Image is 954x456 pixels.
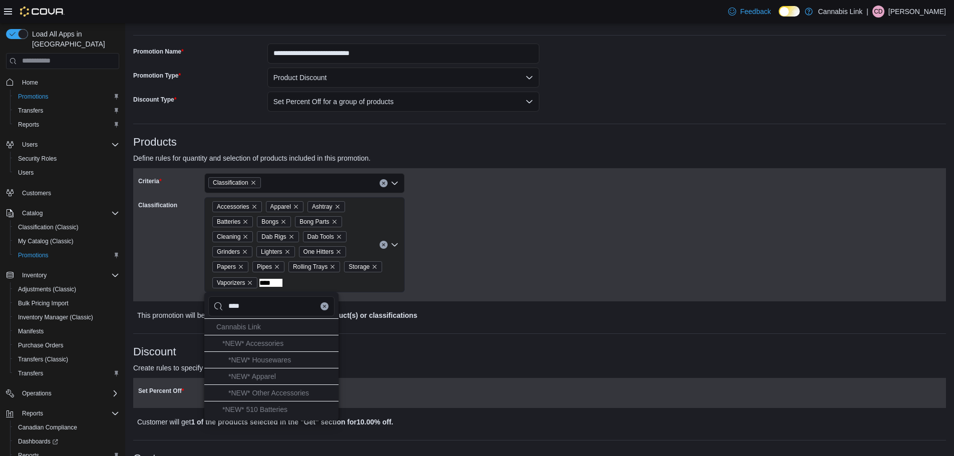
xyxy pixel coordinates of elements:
[22,389,52,397] span: Operations
[18,437,58,445] span: Dashboards
[303,247,334,257] span: One Hitters
[18,327,44,335] span: Manifests
[874,6,882,18] span: CD
[133,346,946,358] h3: Discount
[18,107,43,115] span: Transfers
[14,249,119,261] span: Promotions
[18,407,119,419] span: Reports
[10,434,123,448] a: Dashboards
[14,339,119,351] span: Purchase Orders
[14,297,119,309] span: Bulk Pricing Import
[380,179,388,187] button: Clear input
[14,311,97,323] a: Inventory Manager (Classic)
[14,167,38,179] a: Users
[18,77,42,89] a: Home
[14,435,62,447] a: Dashboards
[330,264,336,270] button: Remove Rolling Trays from selection in this group
[10,296,123,310] button: Bulk Pricing Import
[14,105,119,117] span: Transfers
[267,92,540,112] button: Set Percent Off for a group of products
[18,93,49,101] span: Promotions
[14,421,119,433] span: Canadian Compliance
[779,6,800,17] input: Dark Mode
[217,217,240,227] span: Batteries
[267,68,540,88] button: Product Discount
[137,416,741,428] p: Customer will get
[212,261,248,272] span: Papers
[191,418,393,426] b: 1 of the products selected in the "Get" section for 10.00% off .
[14,367,119,379] span: Transfers
[10,118,123,132] button: Reports
[14,325,48,337] a: Manifests
[18,237,74,245] span: My Catalog (Classic)
[18,299,69,307] span: Bulk Pricing Import
[14,367,47,379] a: Transfers
[18,187,119,199] span: Customers
[133,72,181,80] label: Promotion Type
[288,234,294,240] button: Remove Dab Rigs from selection in this group
[10,324,123,338] button: Manifests
[307,232,334,242] span: Dab Tools
[257,262,272,272] span: Pipes
[22,409,43,417] span: Reports
[2,386,123,400] button: Operations
[228,389,309,397] span: *NEW* Other Accessories
[288,261,340,272] span: Rolling Trays
[14,353,72,365] a: Transfers (Classic)
[18,169,34,177] span: Users
[10,310,123,324] button: Inventory Manager (Classic)
[257,216,291,227] span: Bongs
[335,204,341,210] button: Remove Ashtray from selection in this group
[14,353,119,365] span: Transfers (Classic)
[137,309,741,321] p: This promotion will be in effect when a customer buys
[217,247,240,257] span: Grinders
[293,204,299,210] button: Remove Apparel from selection in this group
[133,362,743,374] p: Create rules to specify which products get a discount.
[242,234,248,240] button: Remove Cleaning from selection in this group
[14,339,68,351] a: Purchase Orders
[22,79,38,87] span: Home
[208,177,261,188] span: Classification
[28,29,119,49] span: Load All Apps in [GEOGRAPHIC_DATA]
[14,235,78,247] a: My Catalog (Classic)
[299,246,347,257] span: One Hitters
[14,91,119,103] span: Promotions
[14,221,83,233] a: Classification (Classic)
[14,119,119,131] span: Reports
[10,234,123,248] button: My Catalog (Classic)
[247,280,253,286] button: Remove Vaporizers from selection in this group
[212,246,252,257] span: Grinders
[14,283,119,295] span: Adjustments (Classic)
[18,387,56,399] button: Operations
[217,278,245,288] span: Vaporizers
[252,261,284,272] span: Pipes
[293,262,328,272] span: Rolling Trays
[18,76,119,89] span: Home
[18,407,47,419] button: Reports
[22,209,43,217] span: Catalog
[222,339,283,347] span: *NEW* Accessories
[270,202,291,212] span: Apparel
[14,91,53,103] a: Promotions
[138,387,184,395] label: Set Percent Off
[18,355,68,363] span: Transfers (Classic)
[299,217,329,227] span: Bong Parts
[303,231,347,242] span: Dab Tools
[740,7,771,17] span: Feedback
[133,96,176,104] label: Discount Type
[18,187,55,199] a: Customers
[250,180,256,186] button: Remove Classification from selection in this group
[2,206,123,220] button: Catalog
[14,311,119,323] span: Inventory Manager (Classic)
[10,90,123,104] button: Promotions
[2,406,123,420] button: Reports
[261,247,282,257] span: Lighters
[14,421,81,433] a: Canadian Compliance
[138,177,162,185] label: Criteria
[274,264,280,270] button: Remove Pipes from selection in this group
[14,325,119,337] span: Manifests
[261,217,278,227] span: Bongs
[372,264,378,270] button: Remove Storage from selection in this group
[818,6,862,18] p: Cannabis Link
[2,186,123,200] button: Customers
